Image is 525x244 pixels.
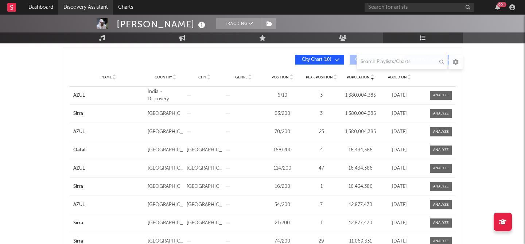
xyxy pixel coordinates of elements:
[388,75,407,80] span: Added On
[495,4,500,10] button: 99+
[304,147,339,154] div: 4
[265,220,300,227] div: 21 / 200
[73,110,144,117] a: Sirra
[354,58,388,62] span: Genre Chart ( 0 )
[343,147,378,154] div: 16,434,386
[343,220,378,227] div: 12,877,470
[382,220,417,227] div: [DATE]
[382,147,417,154] div: [DATE]
[300,58,333,62] span: City Chart ( 10 )
[73,147,144,154] a: Qatal
[382,110,417,117] div: [DATE]
[265,165,300,172] div: 114 / 200
[73,220,144,227] a: Sirra
[304,201,339,209] div: 7
[198,75,206,80] span: City
[73,183,144,190] a: Sirra
[148,183,183,190] div: [GEOGRAPHIC_DATA]
[73,165,144,172] a: AZUL
[382,201,417,209] div: [DATE]
[265,147,300,154] div: 168 / 200
[73,128,144,136] a: AZUL
[306,75,333,80] span: Peak Position
[382,183,417,190] div: [DATE]
[343,183,378,190] div: 16,434,386
[304,110,339,117] div: 3
[73,201,144,209] a: AZUL
[148,88,183,102] div: India - Discovery
[265,183,300,190] div: 16 / 200
[343,165,378,172] div: 16,434,386
[357,55,448,69] input: Search Playlists/Charts
[343,92,378,99] div: 1,380,004,385
[117,18,207,30] div: [PERSON_NAME]
[265,201,300,209] div: 34 / 200
[155,75,172,80] span: Country
[187,165,222,172] div: [GEOGRAPHIC_DATA]
[235,75,248,80] span: Genre
[304,165,339,172] div: 47
[365,3,474,12] input: Search for artists
[272,75,289,80] span: Position
[382,165,417,172] div: [DATE]
[382,128,417,136] div: [DATE]
[304,183,339,190] div: 1
[148,220,183,227] div: [GEOGRAPHIC_DATA]
[304,128,339,136] div: 25
[148,128,183,136] div: [GEOGRAPHIC_DATA]
[148,201,183,209] div: [GEOGRAPHIC_DATA]
[265,92,300,99] div: 6 / 10
[148,165,183,172] div: [GEOGRAPHIC_DATA]
[347,75,370,80] span: Population
[265,128,300,136] div: 70 / 200
[148,110,183,117] div: [GEOGRAPHIC_DATA]
[295,55,344,65] button: City Chart(10)
[382,92,417,99] div: [DATE]
[101,75,112,80] span: Name
[187,201,222,209] div: [GEOGRAPHIC_DATA]
[304,220,339,227] div: 1
[148,147,183,154] div: [GEOGRAPHIC_DATA]
[350,55,399,65] button: Genre Chart(0)
[304,92,339,99] div: 3
[187,220,222,227] div: [GEOGRAPHIC_DATA]
[497,2,506,7] div: 99 +
[265,110,300,117] div: 33 / 200
[343,110,378,117] div: 1,380,004,385
[73,92,144,99] a: AZUL
[187,147,222,154] div: [GEOGRAPHIC_DATA]
[343,201,378,209] div: 12,877,470
[343,128,378,136] div: 1,380,004,385
[216,18,262,29] button: Tracking
[187,183,222,190] div: [GEOGRAPHIC_DATA]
